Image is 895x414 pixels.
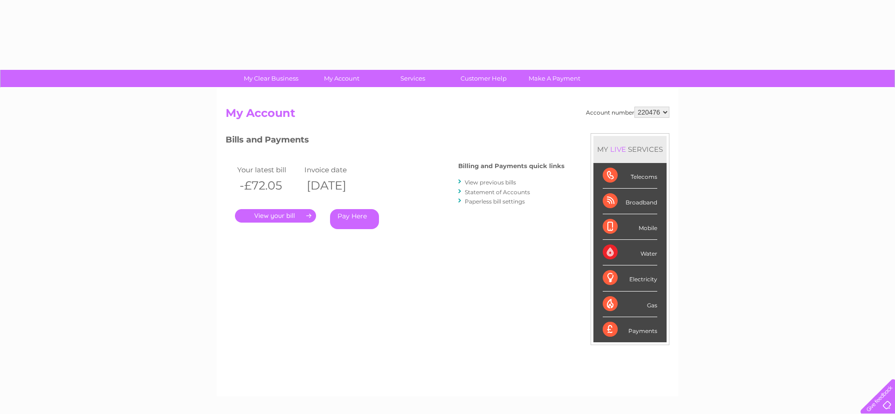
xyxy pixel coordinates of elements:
[235,163,302,176] td: Your latest bill
[458,163,565,170] h4: Billing and Payments quick links
[233,70,310,87] a: My Clear Business
[603,292,657,317] div: Gas
[465,189,530,196] a: Statement of Accounts
[603,317,657,342] div: Payments
[603,189,657,214] div: Broadband
[603,214,657,240] div: Mobile
[516,70,593,87] a: Make A Payment
[603,265,657,291] div: Electricity
[603,240,657,265] div: Water
[445,70,522,87] a: Customer Help
[303,70,380,87] a: My Account
[302,176,369,195] th: [DATE]
[603,163,657,189] div: Telecoms
[235,176,302,195] th: -£72.05
[608,145,628,154] div: LIVE
[302,163,369,176] td: Invoice date
[465,179,516,186] a: View previous bills
[330,209,379,229] a: Pay Here
[465,198,525,205] a: Paperless bill settings
[586,107,669,118] div: Account number
[374,70,451,87] a: Services
[226,133,565,149] h3: Bills and Payments
[235,209,316,223] a: .
[226,107,669,124] h2: My Account
[593,136,667,163] div: MY SERVICES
